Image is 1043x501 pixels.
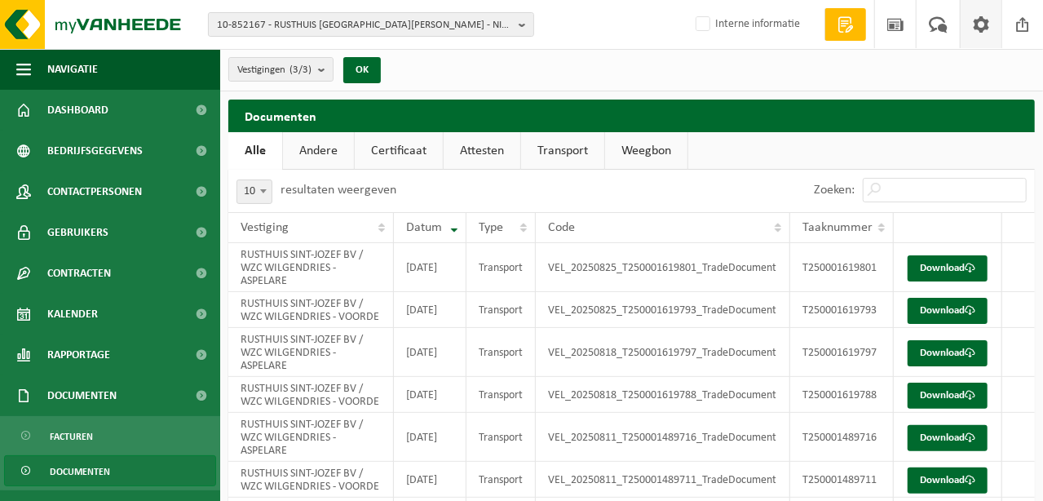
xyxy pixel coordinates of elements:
[4,455,216,486] a: Documenten
[228,377,394,413] td: RUSTHUIS SINT-JOZEF BV / WZC WILGENDRIES - VOORDE
[228,57,334,82] button: Vestigingen(3/3)
[47,212,108,253] span: Gebruikers
[47,90,108,131] span: Dashboard
[790,328,894,377] td: T250001619797
[790,377,894,413] td: T250001619788
[237,58,312,82] span: Vestigingen
[50,421,93,452] span: Facturen
[466,292,536,328] td: Transport
[521,132,604,170] a: Transport
[228,413,394,462] td: RUSTHUIS SINT-JOZEF BV / WZC WILGENDRIES - ASPELARE
[241,221,289,234] span: Vestiging
[47,171,142,212] span: Contactpersonen
[466,243,536,292] td: Transport
[228,292,394,328] td: RUSTHUIS SINT-JOZEF BV / WZC WILGENDRIES - VOORDE
[394,413,466,462] td: [DATE]
[228,243,394,292] td: RUSTHUIS SINT-JOZEF BV / WZC WILGENDRIES - ASPELARE
[548,221,575,234] span: Code
[47,253,111,294] span: Contracten
[536,292,790,328] td: VEL_20250825_T250001619793_TradeDocument
[536,377,790,413] td: VEL_20250818_T250001619788_TradeDocument
[802,221,873,234] span: Taaknummer
[394,377,466,413] td: [DATE]
[406,221,442,234] span: Datum
[908,340,988,366] a: Download
[790,243,894,292] td: T250001619801
[908,468,988,494] a: Download
[228,328,394,377] td: RUSTHUIS SINT-JOZEF BV / WZC WILGENDRIES - ASPELARE
[790,462,894,498] td: T250001489711
[47,131,143,171] span: Bedrijfsgegevens
[466,462,536,498] td: Transport
[908,425,988,451] a: Download
[908,255,988,282] a: Download
[394,243,466,292] td: [DATE]
[47,294,98,335] span: Kalender
[536,328,790,377] td: VEL_20250818_T250001619797_TradeDocument
[289,64,312,75] count: (3/3)
[908,383,988,409] a: Download
[228,132,282,170] a: Alle
[47,335,110,375] span: Rapportage
[281,184,396,197] label: resultaten weergeven
[605,132,687,170] a: Weegbon
[217,13,512,38] span: 10-852167 - RUSTHUIS [GEOGRAPHIC_DATA][PERSON_NAME] - NINOVE
[343,57,381,83] button: OK
[394,462,466,498] td: [DATE]
[466,328,536,377] td: Transport
[47,375,117,416] span: Documenten
[466,413,536,462] td: Transport
[466,377,536,413] td: Transport
[208,12,534,37] button: 10-852167 - RUSTHUIS [GEOGRAPHIC_DATA][PERSON_NAME] - NINOVE
[4,420,216,451] a: Facturen
[228,100,1035,131] h2: Documenten
[536,243,790,292] td: VEL_20250825_T250001619801_TradeDocument
[908,298,988,324] a: Download
[283,132,354,170] a: Andere
[814,184,855,197] label: Zoeken:
[692,12,800,37] label: Interne informatie
[228,462,394,498] td: RUSTHUIS SINT-JOZEF BV / WZC WILGENDRIES - VOORDE
[790,292,894,328] td: T250001619793
[444,132,520,170] a: Attesten
[47,49,98,90] span: Navigatie
[236,180,272,204] span: 10
[237,180,272,203] span: 10
[355,132,443,170] a: Certificaat
[790,413,894,462] td: T250001489716
[536,413,790,462] td: VEL_20250811_T250001489716_TradeDocument
[394,292,466,328] td: [DATE]
[479,221,503,234] span: Type
[536,462,790,498] td: VEL_20250811_T250001489711_TradeDocument
[394,328,466,377] td: [DATE]
[50,456,110,487] span: Documenten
